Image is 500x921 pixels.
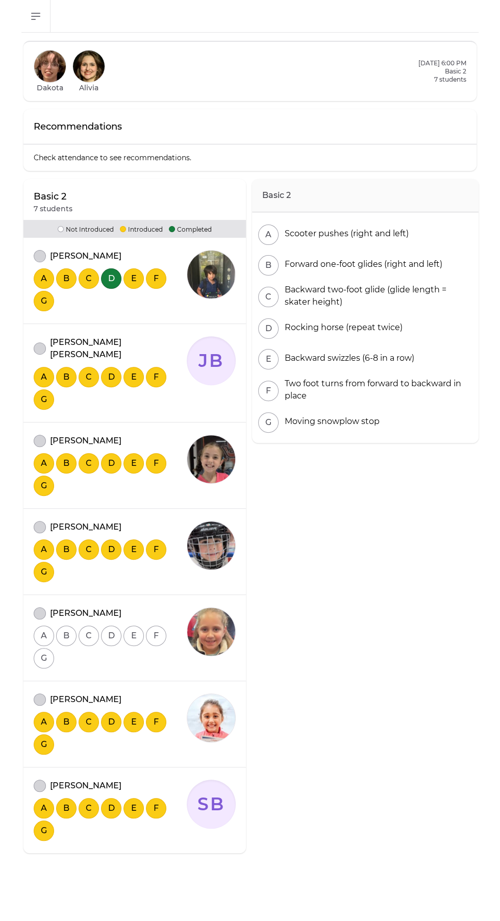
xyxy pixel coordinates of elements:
[56,626,77,646] button: B
[34,521,46,533] button: attendance
[101,798,121,818] button: D
[258,412,279,433] button: G
[79,798,99,818] button: C
[123,539,144,560] button: E
[56,539,77,560] button: B
[34,204,72,214] p: 7 students
[34,435,46,447] button: attendance
[258,287,279,307] button: C
[146,539,166,560] button: F
[56,453,77,474] button: B
[34,712,54,732] button: A
[281,228,409,240] div: Scooter pushes (right and left)
[34,648,54,668] button: G
[56,798,77,818] button: B
[37,83,63,93] h1: Dakota
[258,255,279,276] button: B
[197,793,226,815] text: SB
[34,780,46,792] button: attendance
[34,693,46,706] button: attendance
[146,453,166,474] button: F
[34,342,46,355] button: attendance
[34,734,54,755] button: G
[79,367,99,387] button: C
[123,712,144,732] button: E
[34,189,72,204] p: Basic 2
[281,321,403,334] div: Rocking horse (repeat twice)
[123,798,144,818] button: E
[34,820,54,841] button: G
[146,712,166,732] button: F
[50,521,121,533] p: [PERSON_NAME]
[101,453,121,474] button: D
[79,268,99,289] button: C
[146,367,166,387] button: F
[79,539,99,560] button: C
[56,268,77,289] button: B
[34,291,54,311] button: G
[58,224,114,234] p: Not Introduced
[34,268,54,289] button: A
[418,59,466,67] h2: [DATE] 6:00 PM
[281,258,442,270] div: Forward one-foot glides (right and left)
[34,389,54,410] button: G
[50,693,121,706] p: [PERSON_NAME]
[34,607,46,619] button: attendance
[34,626,54,646] button: A
[34,798,54,818] button: A
[34,119,122,134] p: Recommendations
[123,268,144,289] button: E
[258,225,279,245] button: A
[34,539,54,560] button: A
[123,453,144,474] button: E
[34,367,54,387] button: A
[79,626,99,646] button: C
[34,250,46,262] button: attendance
[198,350,224,371] text: JB
[146,626,166,646] button: F
[418,67,466,76] h2: Basic 2
[101,367,121,387] button: D
[418,76,466,84] p: 7 students
[79,453,99,474] button: C
[56,367,77,387] button: B
[50,435,121,447] p: [PERSON_NAME]
[101,539,121,560] button: D
[281,378,472,402] div: Two foot turns from forward to backward in place
[23,144,477,171] p: Check attendance to see recommendations.
[123,626,144,646] button: E
[101,626,121,646] button: D
[252,179,479,212] h2: Basic 2
[34,476,54,496] button: G
[258,318,279,339] button: D
[258,349,279,369] button: E
[34,453,54,474] button: A
[79,83,98,93] h1: Alivia
[146,798,166,818] button: F
[101,712,121,732] button: D
[79,712,99,732] button: C
[50,780,121,792] p: [PERSON_NAME]
[50,336,187,361] p: [PERSON_NAME] [PERSON_NAME]
[169,224,212,234] p: Completed
[146,268,166,289] button: F
[281,284,472,308] div: Backward two-foot glide (glide length = skater height)
[50,250,121,262] p: [PERSON_NAME]
[281,415,380,428] div: Moving snowplow stop
[258,381,279,401] button: F
[120,224,163,234] p: Introduced
[101,268,121,289] button: D
[56,712,77,732] button: B
[281,352,414,364] div: Backward swizzles (6-8 in a row)
[50,607,121,619] p: [PERSON_NAME]
[123,367,144,387] button: E
[34,562,54,582] button: G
